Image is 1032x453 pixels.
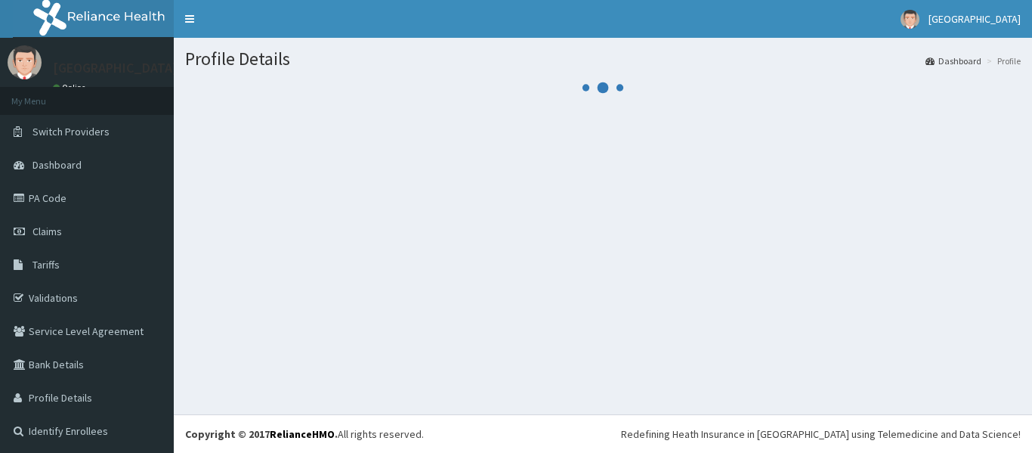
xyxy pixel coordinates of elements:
[928,12,1021,26] span: [GEOGRAPHIC_DATA]
[983,54,1021,67] li: Profile
[32,225,62,238] span: Claims
[32,158,82,172] span: Dashboard
[53,61,178,75] p: [GEOGRAPHIC_DATA]
[901,10,919,29] img: User Image
[53,82,89,93] a: Online
[185,49,1021,69] h1: Profile Details
[8,45,42,79] img: User Image
[621,427,1021,442] div: Redefining Heath Insurance in [GEOGRAPHIC_DATA] using Telemedicine and Data Science!
[32,125,110,138] span: Switch Providers
[32,258,60,271] span: Tariffs
[925,54,981,67] a: Dashboard
[185,427,338,441] strong: Copyright © 2017 .
[580,65,626,110] svg: audio-loading
[270,427,335,441] a: RelianceHMO
[174,414,1032,453] footer: All rights reserved.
